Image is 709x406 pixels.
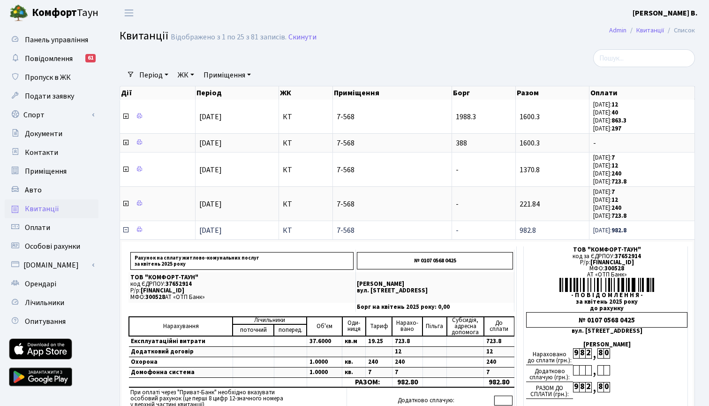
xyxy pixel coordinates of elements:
td: 37.6000 [307,336,342,347]
span: Панель управління [25,35,88,45]
td: Домофонна система [129,367,233,377]
div: 9 [573,348,579,359]
p: Р/р: [130,288,354,294]
th: Приміщення [333,86,452,100]
td: РАЗОМ: [342,377,392,387]
td: Нарахування [129,317,233,336]
span: 300528 [145,293,165,301]
span: - [456,225,459,236]
small: [DATE]: [593,188,615,196]
a: Квитанції [5,199,98,218]
a: Особові рахунки [5,237,98,256]
b: 40 [611,108,618,117]
a: Документи [5,124,98,143]
span: Квитанції [120,28,168,44]
td: 7 [366,367,392,377]
th: ЖК [279,86,333,100]
td: 240 [392,357,422,367]
span: 7-568 [337,227,448,234]
p: Борг на квітень 2025 року: 0,00 [357,304,513,310]
th: Борг [452,86,516,100]
div: Відображено з 1 по 25 з 81 записів. [171,33,287,42]
span: 300528 [604,264,624,273]
span: 221.84 [520,199,540,209]
span: Опитування [25,316,66,327]
span: Приміщення [25,166,67,176]
td: Субсидія, адресна допомога [447,317,484,336]
div: до рахунку [526,306,687,312]
span: 1600.3 [520,112,540,122]
p: ТОВ "КОМФОРТ-ТАУН" [130,275,354,281]
div: № 0107 0568 0425 [526,312,687,328]
td: 982.80 [392,377,422,387]
td: 19.25 [366,336,392,347]
td: 723.8 [484,336,514,347]
td: Оди- ниця [342,317,366,336]
td: Експлуатаційні витрати [129,336,233,347]
span: 7-568 [337,113,448,121]
a: Скинути [288,33,317,42]
td: 240 [366,357,392,367]
span: [DATE] [199,165,222,175]
span: КТ [283,227,329,234]
td: Додатковий договір [129,346,233,357]
b: 7 [611,188,615,196]
span: 7-568 [337,200,448,208]
div: 2 [585,348,591,359]
b: 863.3 [611,116,626,125]
span: Таун [32,5,98,21]
span: Оплати [25,222,50,233]
span: Документи [25,129,62,139]
b: 723.8 [611,177,626,186]
small: [DATE]: [593,169,621,178]
div: 9 [573,382,579,392]
div: ТОВ "КОМФОРТ-ТАУН" [526,247,687,253]
td: 7 [484,367,514,377]
th: Дії [120,86,196,100]
td: Нарахо- вано [392,317,422,336]
td: Пільга [422,317,446,336]
td: 1.0000 [307,357,342,367]
span: [DATE] [199,138,222,148]
td: Об'єм [307,317,342,336]
a: Admin [609,25,626,35]
a: Панель управління [5,31,98,49]
td: поперед. [274,324,307,336]
th: Разом [516,86,589,100]
a: Авто [5,181,98,199]
input: Пошук... [593,49,695,67]
span: 7-568 [337,166,448,174]
div: , [591,382,597,393]
b: 723.8 [611,212,626,220]
small: [DATE]: [593,100,618,109]
span: Подати заявку [25,91,74,101]
span: 7-568 [337,139,448,147]
span: КТ [283,200,329,208]
span: 388 [456,138,467,148]
a: Оплати [5,218,98,237]
td: поточний [233,324,274,336]
a: Лічильники [5,293,98,312]
span: [FINANCIAL_ID] [141,286,184,295]
span: Квитанції [25,204,59,214]
span: - [456,199,459,209]
nav: breadcrumb [595,21,709,40]
div: МФО: [526,266,687,272]
a: Приміщення [200,67,255,83]
a: Орендарі [5,275,98,293]
button: Переключити навігацію [117,5,141,21]
span: - [456,165,459,175]
div: 0 [603,348,610,359]
b: 7 [611,153,615,162]
span: КТ [283,139,329,147]
a: Період [136,67,172,83]
b: 12 [611,196,618,204]
td: Лічильники [233,317,307,324]
small: [DATE]: [593,124,621,133]
li: Список [664,25,695,36]
div: 61 [85,54,96,62]
div: 8 [597,348,603,359]
span: 1370.8 [520,165,540,175]
div: - П О В І Д О М Л Е Н Н Я - [526,292,687,299]
td: 7 [392,367,422,377]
